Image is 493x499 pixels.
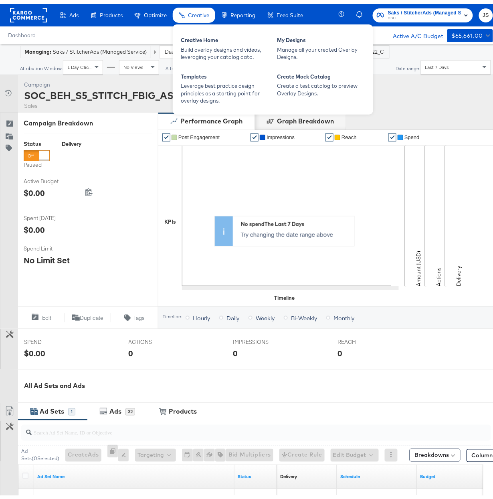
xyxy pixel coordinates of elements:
span: Edit [42,310,51,318]
a: ✔ [251,129,259,137]
a: ✔ [325,129,333,137]
span: Weekly [256,310,275,318]
strong: Managing: [24,44,51,51]
div: Date range: [396,62,421,67]
div: Attribution Window: [20,62,63,67]
div: 0 [233,343,238,355]
button: Edit [18,309,65,319]
a: ✔ [388,129,396,137]
div: Ad Sets ( 0 Selected) [21,444,59,459]
span: Optimize [144,8,167,14]
a: Your Ad Set name. [37,470,231,476]
div: Campaign [24,77,260,85]
p: Try changing the date range above [241,226,350,234]
span: Active Budget [24,174,84,181]
div: 32 [125,404,135,412]
span: Spend Limit [24,241,84,248]
a: Dashboard [165,44,192,51]
span: JS [482,7,490,16]
button: Saks / StitcherAds (Managed Service)HBC [373,4,473,18]
div: 0 [129,343,133,355]
div: $0.00 [24,343,45,355]
button: $65,661.00 [447,25,493,38]
span: No Views [123,60,143,66]
span: 1 Day Clicks [67,60,93,66]
div: SOC_BEH_S5_STITCH_FBIG_ASC_Test_Q422_Cell1 [44,493,194,499]
button: Breakdowns [410,445,461,458]
div: Timeline: [162,310,182,315]
div: $0.00 [24,183,45,195]
div: 0 [107,441,118,461]
div: Performance Graph [180,113,242,122]
span: Post Engagement [178,130,220,136]
span: Hourly [193,310,210,318]
div: $0.00 [24,220,45,232]
span: Creative [188,8,209,14]
div: Campaign Breakdown [24,115,152,124]
div: Attribution time: [165,62,200,67]
span: [DATE] [343,491,357,497]
div: Delivery [280,470,297,476]
span: SPEND [24,334,84,342]
div: Products [169,403,197,412]
a: ✔ [162,129,170,137]
div: Status [24,136,50,144]
a: Reflects the ability of your Ad Set to achieve delivery based on ad states, schedule and budget. [280,470,297,476]
span: Tags [134,310,145,318]
input: Search Ad Set Name, ID or Objective [32,418,450,433]
div: SOC_BEH_S5_STITCH_FBIG_ASC_Test_Q422_Cell1 [24,85,260,98]
button: Duplicate [65,309,111,319]
span: ongoing [373,491,392,497]
span: Impressions [267,130,295,136]
div: $65,661.00 [451,27,483,37]
div: No Limit Set [24,251,70,262]
span: Spent [DATE] [24,210,84,218]
div: 1 [68,404,75,412]
div: 0 [337,343,342,355]
div: Ad Sets [40,403,64,412]
span: Feed Suite [277,8,303,14]
span: Monthly [333,310,354,318]
span: Saks / StitcherAds (Managed Service) [388,5,461,13]
span: HBC [388,11,461,18]
span: Daily [226,310,239,318]
span: Products [100,8,123,14]
div: $660.00 [424,491,439,498]
div: Delivery [62,136,81,144]
span: Bi-Weekly [291,310,317,318]
label: Paused [24,157,50,165]
span: Not Delivering [280,491,316,497]
span: Last 7 Days [425,60,449,66]
a: Dashboard [8,28,36,34]
div: No spend The Last 7 Days [241,216,350,224]
span: Duplicate [80,310,103,318]
span: ACTIONS [129,334,189,342]
div: Active A/C Budget [384,25,443,37]
span: REACH [337,334,398,342]
div: Sales [24,98,260,106]
span: Ads [69,8,79,14]
button: JS [479,4,493,18]
span: Reporting [230,8,255,14]
div: Graph Breakdown [277,113,334,122]
div: Ads [109,403,121,412]
span: Spend [404,130,420,136]
span: Reach [341,130,357,136]
a: Shows the current state of your Ad Set. [238,470,274,476]
button: Tags [111,309,158,319]
span: IMPRESSIONS [233,334,293,342]
a: Shows when your Ad Set is scheduled to deliver. [340,470,414,476]
div: Saks / StitcherAds (Managed Service) [24,44,147,52]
